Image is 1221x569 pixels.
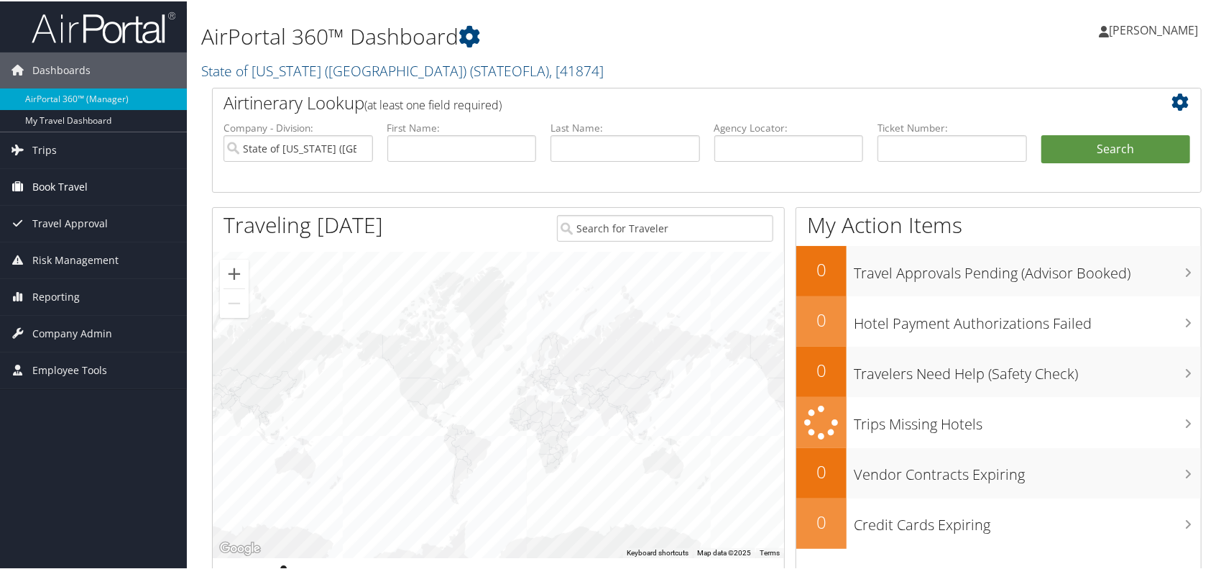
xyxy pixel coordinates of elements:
[1041,134,1191,163] button: Search
[796,509,847,533] h2: 0
[796,256,847,281] h2: 0
[854,406,1201,433] h3: Trips Missing Hotels
[796,497,1201,547] a: 0Credit Cards Expiring
[877,119,1027,134] label: Ticket Number:
[220,288,249,317] button: Zoom out
[1109,21,1198,37] span: [PERSON_NAME]
[32,278,80,314] span: Reporting
[550,119,700,134] label: Last Name:
[364,96,502,111] span: (at least one field required)
[470,60,549,79] span: ( STATEOFLA )
[32,168,88,204] span: Book Travel
[854,305,1201,332] h3: Hotel Payment Authorizations Failed
[32,9,175,43] img: airportal-logo.png
[796,306,847,331] h2: 0
[796,447,1201,497] a: 0Vendor Contracts Expiring
[387,119,537,134] label: First Name:
[220,258,249,287] button: Zoom in
[854,506,1201,534] h3: Credit Cards Expiring
[1099,7,1212,50] a: [PERSON_NAME]
[549,60,604,79] span: , [ 41874 ]
[796,345,1201,396] a: 0Travelers Need Help (Safety Check)
[224,209,383,239] h1: Traveling [DATE]
[224,89,1107,114] h2: Airtinerary Lookup
[854,355,1201,383] h3: Travelers Need Help (Safety Check)
[796,295,1201,345] a: 0Hotel Payment Authorizations Failed
[796,245,1201,295] a: 0Travel Approvals Pending (Advisor Booked)
[32,204,108,240] span: Travel Approval
[216,538,264,557] a: Open this area in Google Maps (opens a new window)
[224,119,373,134] label: Company - Division:
[796,458,847,483] h2: 0
[32,314,112,350] span: Company Admin
[557,214,773,240] input: Search for Traveler
[201,60,604,79] a: State of [US_STATE] ([GEOGRAPHIC_DATA])
[32,351,107,387] span: Employee Tools
[32,131,57,167] span: Trips
[796,209,1201,239] h1: My Action Items
[796,396,1201,447] a: Trips Missing Hotels
[216,538,264,557] img: Google
[796,357,847,381] h2: 0
[854,255,1201,282] h3: Travel Approvals Pending (Advisor Booked)
[854,456,1201,483] h3: Vendor Contracts Expiring
[32,241,119,277] span: Risk Management
[697,547,751,555] span: Map data ©2025
[201,20,875,50] h1: AirPortal 360™ Dashboard
[760,547,780,555] a: Terms (opens in new tab)
[627,547,688,557] button: Keyboard shortcuts
[32,51,91,87] span: Dashboards
[714,119,864,134] label: Agency Locator:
